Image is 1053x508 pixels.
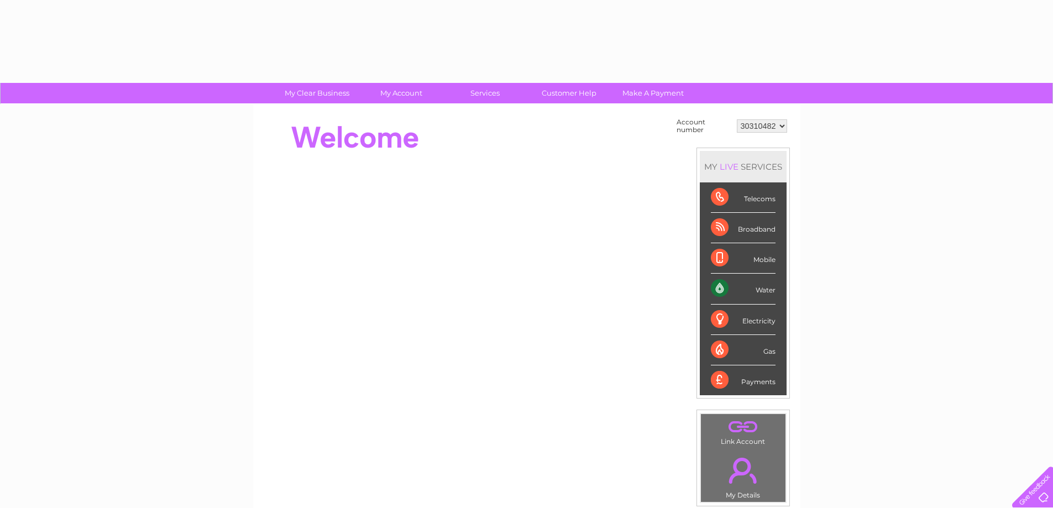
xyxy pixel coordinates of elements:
[700,413,786,448] td: Link Account
[704,417,783,436] a: .
[674,116,734,137] td: Account number
[711,335,776,365] div: Gas
[607,83,699,103] a: Make A Payment
[711,213,776,243] div: Broadband
[711,274,776,304] div: Water
[711,182,776,213] div: Telecoms
[700,151,787,182] div: MY SERVICES
[271,83,363,103] a: My Clear Business
[717,161,741,172] div: LIVE
[700,448,786,502] td: My Details
[523,83,615,103] a: Customer Help
[711,243,776,274] div: Mobile
[711,365,776,395] div: Payments
[711,305,776,335] div: Electricity
[355,83,447,103] a: My Account
[439,83,531,103] a: Services
[704,451,783,490] a: .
